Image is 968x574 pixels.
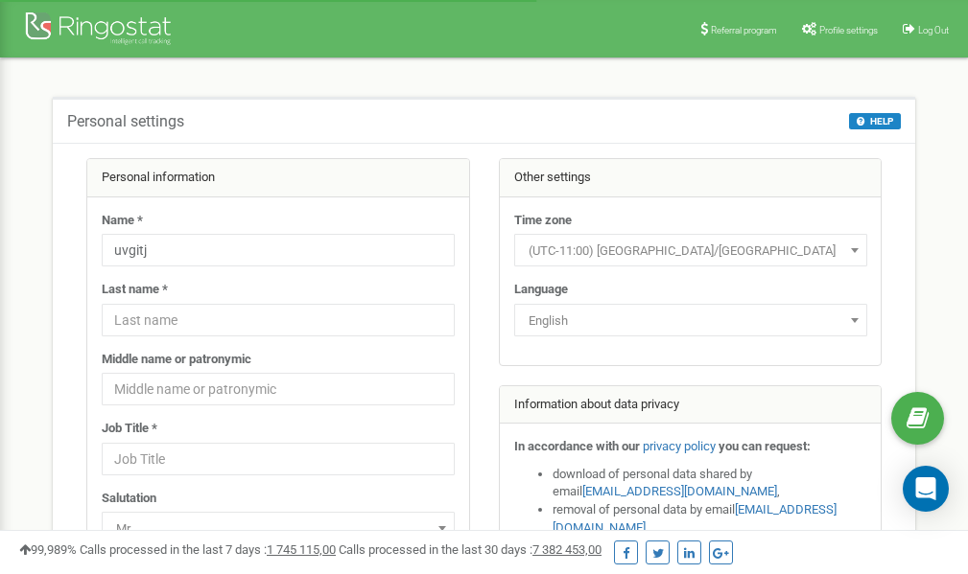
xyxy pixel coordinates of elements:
span: Profile settings [819,25,878,35]
input: Last name [102,304,455,336]
span: Referral program [711,25,777,35]
span: English [521,308,861,334]
strong: In accordance with our [514,439,640,453]
button: HELP [849,113,901,129]
label: Salutation [102,490,156,508]
span: Log Out [918,25,949,35]
input: Name [102,234,455,266]
a: privacy policy [643,439,716,453]
span: Mr. [108,516,448,542]
a: [EMAIL_ADDRESS][DOMAIN_NAME] [582,484,777,498]
u: 7 382 453,00 [532,542,602,557]
strong: you can request: [719,439,811,453]
div: Personal information [87,159,469,197]
h5: Personal settings [67,113,184,130]
li: download of personal data shared by email , [553,466,867,501]
label: Job Title * [102,420,157,438]
label: Name * [102,212,143,230]
label: Time zone [514,212,572,230]
span: 99,989% [19,542,77,557]
div: Other settings [500,159,882,197]
span: (UTC-11:00) Pacific/Midway [514,234,867,266]
label: Language [514,281,568,299]
label: Middle name or patronymic [102,351,251,369]
li: removal of personal data by email , [553,501,867,537]
span: Calls processed in the last 30 days : [339,542,602,557]
input: Middle name or patronymic [102,373,455,405]
input: Job Title [102,443,455,475]
div: Information about data privacy [500,386,882,425]
span: (UTC-11:00) Pacific/Midway [521,238,861,264]
u: 1 745 115,00 [267,542,336,557]
span: English [514,304,867,336]
span: Mr. [102,512,455,544]
label: Last name * [102,281,168,299]
span: Calls processed in the last 7 days : [80,542,336,557]
div: Open Intercom Messenger [903,466,949,512]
